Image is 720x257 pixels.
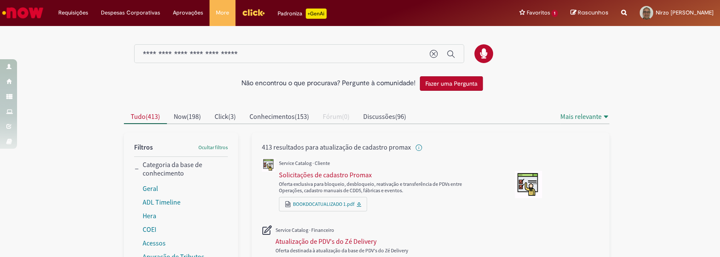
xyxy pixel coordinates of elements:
[58,9,88,17] span: Requisições
[216,9,229,17] span: More
[420,76,483,91] button: Fazer uma Pergunta
[656,9,714,16] span: Nirzo [PERSON_NAME]
[101,9,160,17] span: Despesas Corporativas
[306,9,327,19] p: +GenAi
[278,9,327,19] div: Padroniza
[571,9,608,17] a: Rascunhos
[1,4,45,21] img: ServiceNow
[242,6,265,19] img: click_logo_yellow_360x200.png
[578,9,608,17] span: Rascunhos
[241,80,416,87] h2: Não encontrou o que procurava? Pergunte à comunidade!
[526,9,550,17] span: Favoritos
[551,10,558,17] span: 1
[173,9,203,17] span: Aprovações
